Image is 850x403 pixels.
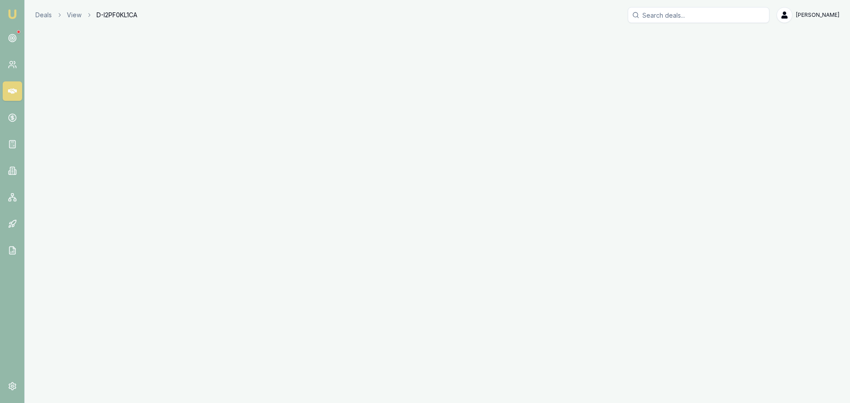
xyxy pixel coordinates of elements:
[796,12,839,19] span: [PERSON_NAME]
[35,11,137,19] nav: breadcrumb
[67,11,81,19] a: View
[35,11,52,19] a: Deals
[7,9,18,19] img: emu-icon-u.png
[628,7,769,23] input: Search deals
[97,11,137,19] span: D-I2PF0KL1CA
